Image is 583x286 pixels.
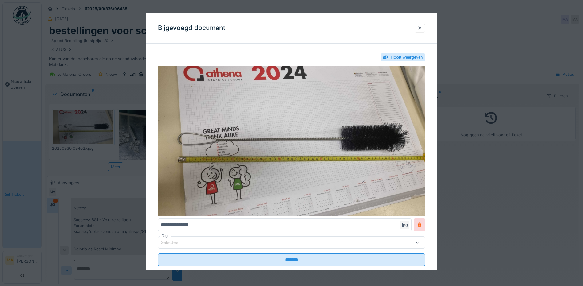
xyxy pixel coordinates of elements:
div: Selecteer [161,239,188,246]
div: .jpg [400,221,409,229]
div: Ticket weergeven [390,54,423,60]
img: 8ef06e74-5411-4726-a0ab-42cbb12bd3ef-20250930_094027.jpg [158,66,425,216]
h3: Bijgevoegd document [158,24,225,32]
label: Tags [160,233,171,238]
